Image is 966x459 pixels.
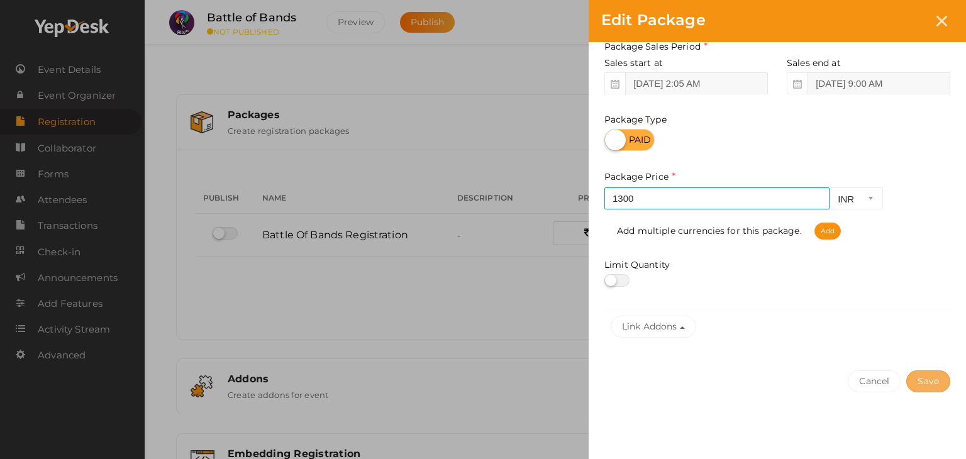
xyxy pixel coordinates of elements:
input: Amount [604,187,830,209]
button: Save [906,370,950,392]
button: Link Addons [611,316,696,338]
button: Cancel [848,370,901,392]
span: Edit Package [601,11,706,29]
label: Sales start at [604,57,663,69]
label: Package Sales Period [604,40,708,54]
span: Add multiple currencies for this package. [617,225,841,236]
span: Add [814,223,841,240]
label: Package Price [604,170,675,184]
label: Sales end at [787,57,841,69]
label: Package Type [604,113,667,126]
label: Limit Quantity [604,258,670,271]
